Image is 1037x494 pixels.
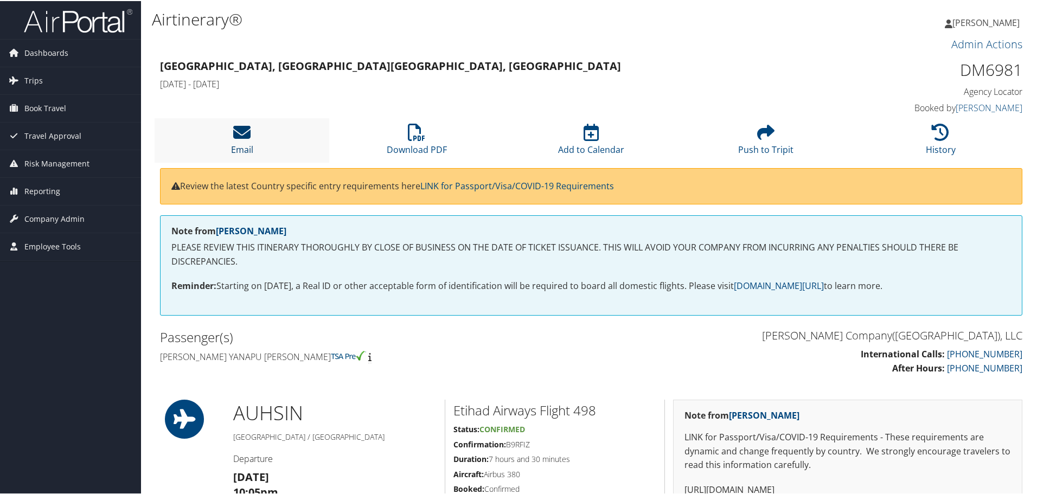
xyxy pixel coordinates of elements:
[387,129,447,155] a: Download PDF
[947,361,1022,373] a: [PHONE_NUMBER]
[729,408,799,420] a: [PERSON_NAME]
[819,101,1022,113] h4: Booked by
[160,57,621,72] strong: [GEOGRAPHIC_DATA], [GEOGRAPHIC_DATA] [GEOGRAPHIC_DATA], [GEOGRAPHIC_DATA]
[945,5,1030,38] a: [PERSON_NAME]
[453,438,506,448] strong: Confirmation:
[453,453,656,464] h5: 7 hours and 30 minutes
[160,77,803,89] h4: [DATE] - [DATE]
[24,121,81,149] span: Travel Approval
[819,85,1022,97] h4: Agency Locator
[926,129,956,155] a: History
[24,149,89,176] span: Risk Management
[171,178,1011,193] p: Review the latest Country specific entry requirements here
[453,400,656,419] h2: Etihad Airways Flight 498
[738,129,793,155] a: Push to Tripit
[479,423,525,433] span: Confirmed
[951,36,1022,50] a: Admin Actions
[453,468,656,479] h5: Airbus 380
[819,57,1022,80] h1: DM6981
[24,66,43,93] span: Trips
[171,279,216,291] strong: Reminder:
[892,361,945,373] strong: After Hours:
[171,240,1011,267] p: PLEASE REVIEW THIS ITINERARY THOROUGHLY BY CLOSE OF BUSINESS ON THE DATE OF TICKET ISSUANCE. THIS...
[420,179,614,191] a: LINK for Passport/Visa/COVID-19 Requirements
[160,350,583,362] h4: [PERSON_NAME] yanapu [PERSON_NAME]
[558,129,624,155] a: Add to Calendar
[233,399,437,426] h1: AUH SIN
[599,327,1022,342] h3: [PERSON_NAME] Company([GEOGRAPHIC_DATA]), LLC
[24,94,66,121] span: Book Travel
[24,232,81,259] span: Employee Tools
[24,204,85,232] span: Company Admin
[453,423,479,433] strong: Status:
[684,429,1011,471] p: LINK for Passport/Visa/COVID-19 Requirements - These requirements are dynamic and change frequent...
[684,408,799,420] strong: Note from
[160,327,583,345] h2: Passenger(s)
[453,438,656,449] h5: B9RFIZ
[216,224,286,236] a: [PERSON_NAME]
[734,279,824,291] a: [DOMAIN_NAME][URL]
[171,278,1011,292] p: Starting on [DATE], a Real ID or other acceptable form of identification will be required to boar...
[952,16,1020,28] span: [PERSON_NAME]
[171,224,286,236] strong: Note from
[24,7,132,33] img: airportal-logo.png
[24,177,60,204] span: Reporting
[861,347,945,359] strong: International Calls:
[956,101,1022,113] a: [PERSON_NAME]
[453,483,656,493] h5: Confirmed
[453,468,484,478] strong: Aircraft:
[24,39,68,66] span: Dashboards
[233,452,437,464] h4: Departure
[453,453,489,463] strong: Duration:
[453,483,484,493] strong: Booked:
[331,350,366,360] img: tsa-precheck.png
[152,7,738,30] h1: Airtinerary®
[231,129,253,155] a: Email
[947,347,1022,359] a: [PHONE_NUMBER]
[233,469,269,483] strong: [DATE]
[233,431,437,441] h5: [GEOGRAPHIC_DATA] / [GEOGRAPHIC_DATA]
